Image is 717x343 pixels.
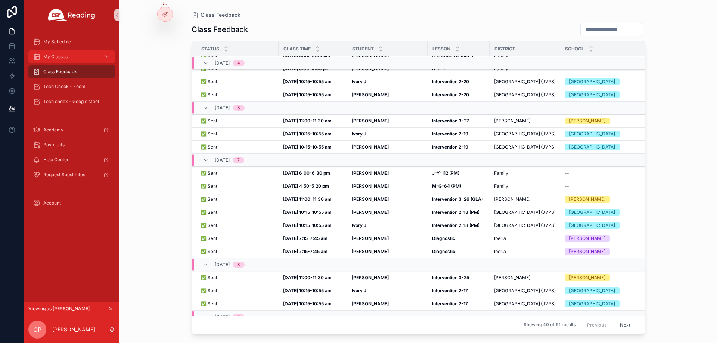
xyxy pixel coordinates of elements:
strong: [PERSON_NAME] [352,170,389,176]
a: [GEOGRAPHIC_DATA] [565,209,647,216]
a: ✅ Sent [201,196,274,202]
div: [PERSON_NAME] [569,196,605,203]
a: [GEOGRAPHIC_DATA] (JVPS) [494,222,556,228]
a: [DATE] 11:00-11:30 am [283,196,343,202]
a: -- [565,170,647,176]
span: [GEOGRAPHIC_DATA] (JVPS) [494,209,556,215]
span: ✅ Sent [201,236,217,241]
span: ✅ Sent [201,275,217,281]
a: [PERSON_NAME] [565,248,647,255]
a: Payments [28,138,115,152]
a: [PERSON_NAME] [352,118,423,124]
div: scrollable content [24,30,119,219]
span: ✅ Sent [201,288,217,294]
div: 3 [237,105,240,111]
a: [PERSON_NAME] [494,196,556,202]
span: ✅ Sent [201,170,217,176]
strong: Intervention 2-20 [432,92,469,97]
a: [DATE] 11:00-11:30 am [283,275,343,281]
span: Payments [43,142,65,148]
a: [DATE] 6:00-6:30 pm [283,170,343,176]
strong: Intervention 3-27 [432,118,469,124]
a: [GEOGRAPHIC_DATA] (JVPS) [494,288,556,294]
span: ✅ Sent [201,196,217,202]
span: [GEOGRAPHIC_DATA] (JVPS) [494,301,556,307]
span: Account [43,200,61,206]
div: 3 [237,262,240,268]
a: [PERSON_NAME] [352,196,423,202]
a: [GEOGRAPHIC_DATA] (JVPS) [494,79,556,85]
strong: [DATE] 10:15-10:55 am [283,209,332,215]
span: Iberia [494,249,506,255]
div: [GEOGRAPHIC_DATA] [569,131,615,137]
a: [PERSON_NAME] [352,144,423,150]
a: [PERSON_NAME] [352,183,423,189]
span: Help Center [43,157,69,163]
a: Intervention 2-19 [432,144,485,150]
span: [PERSON_NAME] [494,118,530,124]
div: [PERSON_NAME] [569,235,605,242]
a: ✅ Sent [201,118,274,124]
a: ✅ Sent [201,236,274,241]
a: Iberia [494,236,556,241]
span: Tech Check - Zoom [43,84,86,90]
a: -- [565,183,647,189]
a: ✅ Sent [201,170,274,176]
a: Ivory J [352,79,423,85]
a: [PERSON_NAME] [494,118,556,124]
span: Class Time [283,46,311,52]
div: [GEOGRAPHIC_DATA] [569,300,615,307]
span: Student [352,46,374,52]
strong: M-G-64 (PM) [432,183,461,189]
strong: [PERSON_NAME] [352,92,389,97]
a: ✅ Sent [201,222,274,228]
a: [GEOGRAPHIC_DATA] [565,300,647,307]
a: J-Y-112 (PM) [432,170,485,176]
a: [GEOGRAPHIC_DATA] [565,144,647,150]
a: [GEOGRAPHIC_DATA] [565,222,647,229]
strong: [DATE] 7:15-7:45 am [283,236,328,241]
strong: Intervention 2-19 [432,144,468,150]
div: [PERSON_NAME] [569,274,605,281]
a: [GEOGRAPHIC_DATA] (JVPS) [494,92,556,98]
strong: [PERSON_NAME] [352,183,389,189]
a: Intervention 2-20 [432,79,485,85]
a: [DATE] 10:15-10:55 am [283,92,343,98]
span: [DATE] [215,105,230,111]
a: [GEOGRAPHIC_DATA] (JVPS) [494,131,556,137]
a: Ivory J [352,288,423,294]
a: [PERSON_NAME] [352,92,423,98]
a: [PERSON_NAME] [565,196,647,203]
span: Academy [43,127,63,133]
span: [DATE] [215,60,230,66]
button: Next [615,319,636,331]
a: ✅ Sent [201,288,274,294]
a: [GEOGRAPHIC_DATA] [565,91,647,98]
strong: [DATE] 10:15-10:55 am [283,301,332,306]
a: Class Feedback [28,65,115,78]
div: [GEOGRAPHIC_DATA] [569,91,615,98]
a: ✅ Sent [201,79,274,85]
strong: Intervention 3-25 [432,275,469,280]
div: 4 [237,314,240,320]
a: Tech check - Google Meet [28,95,115,108]
strong: [DATE] 7:15-7:45 am [283,249,328,254]
a: [DATE] 10:15-10:55 am [283,144,343,150]
a: ✅ Sent [201,131,274,137]
a: [PERSON_NAME] [352,209,423,215]
a: [DATE] 4:50-5:20 pm [283,183,343,189]
a: [PERSON_NAME] [352,275,423,281]
a: ✅ Sent [201,275,274,281]
a: Intervention 3-26 (GLA) [432,196,485,202]
span: -- [565,183,569,189]
strong: [DATE] 10:15-10:55 am [283,79,332,84]
a: Class Feedback [192,11,240,19]
strong: Diagnostic [432,249,455,254]
a: [PERSON_NAME] [352,170,423,176]
span: Lesson [432,46,450,52]
a: [GEOGRAPHIC_DATA] (JVPS) [494,144,556,150]
a: ✅ Sent [201,249,274,255]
